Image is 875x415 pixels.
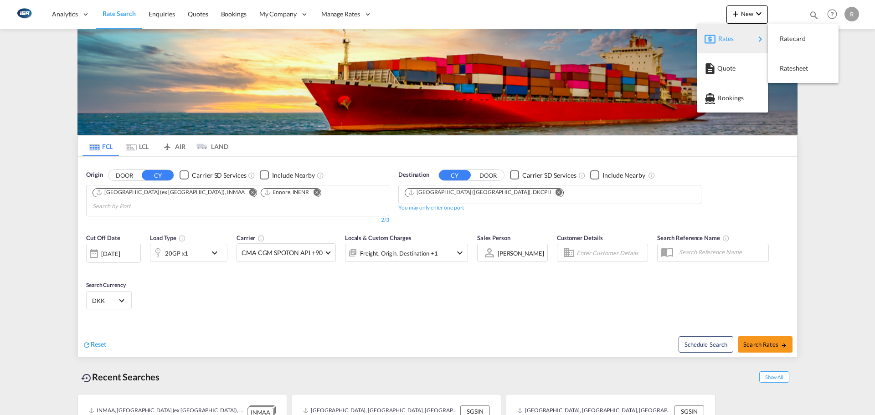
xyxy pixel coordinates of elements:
span: Rates [718,30,729,48]
span: Quote [717,59,727,77]
button: Quote [697,53,768,83]
div: Bookings [705,87,761,109]
div: Quote [705,57,761,80]
span: Bookings [717,89,727,107]
button: Bookings [697,83,768,113]
md-icon: icon-chevron-right [755,34,766,45]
